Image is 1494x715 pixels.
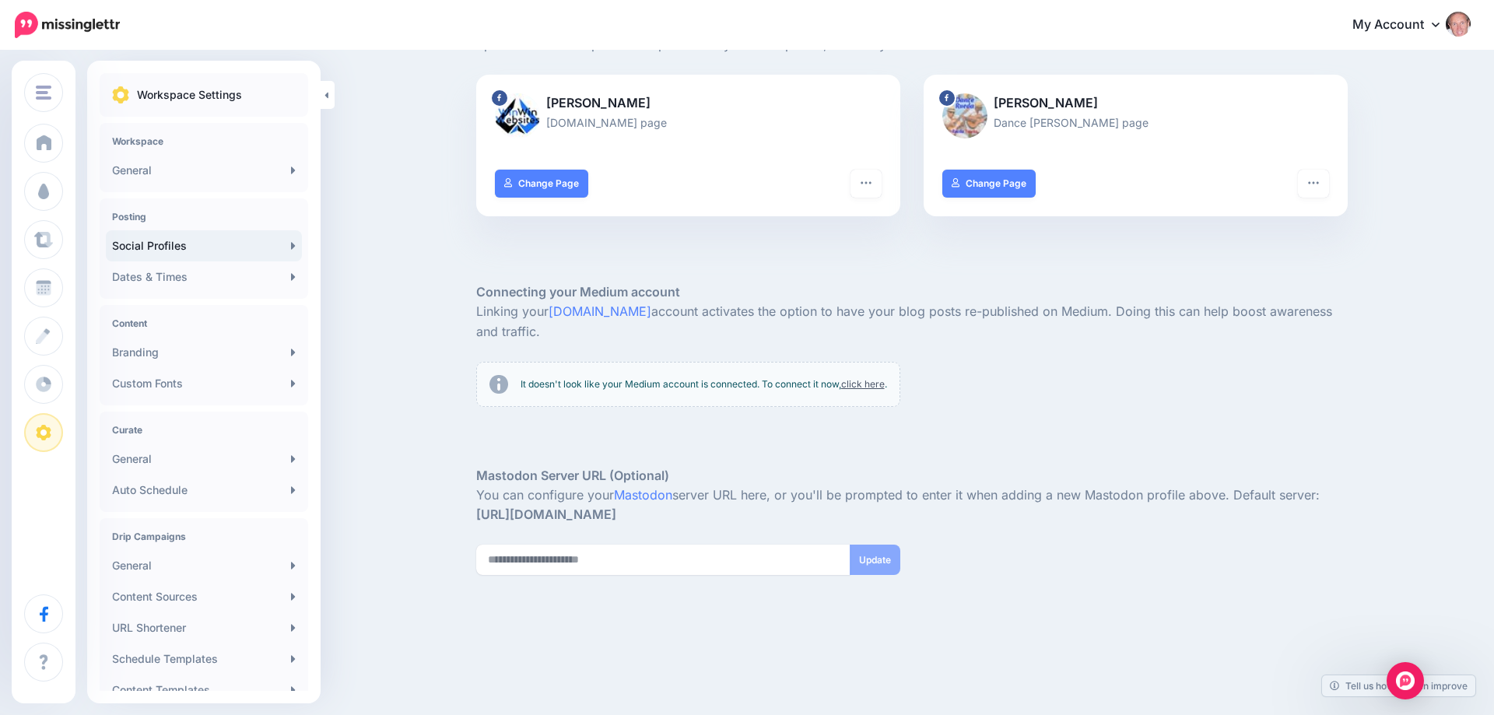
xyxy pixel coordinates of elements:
a: Content Templates [106,675,302,706]
a: General [106,155,302,186]
a: Schedule Templates [106,643,302,675]
a: Change Page [495,170,589,198]
h5: Mastodon Server URL (Optional) [476,466,1348,485]
a: Change Page [942,170,1036,198]
img: info-circle-grey.png [489,375,508,394]
img: settings.png [112,86,129,103]
img: menu.png [36,86,51,100]
a: Auto Schedule [106,475,302,506]
h4: Content [112,317,296,329]
a: Social Profiles [106,230,302,261]
img: 521625509_122100004478953399_7276585241102941684_n-bsa154798.jpg [942,93,987,138]
p: [PERSON_NAME] [495,93,882,114]
strong: [URL][DOMAIN_NAME] [476,506,616,522]
h4: Drip Campaigns [112,531,296,542]
a: Branding [106,337,302,368]
button: Update [850,545,900,575]
h5: Connecting your Medium account [476,282,1348,302]
a: Dates & Times [106,261,302,293]
h4: Curate [112,424,296,436]
a: Content Sources [106,581,302,612]
a: URL Shortener [106,612,302,643]
img: Missinglettr [15,12,120,38]
a: Tell us how we can improve [1322,675,1475,696]
p: Linking your account activates the option to have your blog posts re-published on Medium. Doing t... [476,302,1348,342]
a: Custom Fonts [106,368,302,399]
a: account area [906,37,982,52]
p: [DOMAIN_NAME] page [495,114,882,131]
a: click here [841,378,885,390]
p: Dance [PERSON_NAME] page [942,114,1329,131]
p: [PERSON_NAME] [942,93,1329,114]
img: 21371103_1638014912918067_1527267387850707_n-bsa40357.jpg [495,93,540,138]
h4: Workspace [112,135,296,147]
p: Workspace Settings [137,86,242,104]
a: General [106,550,302,581]
a: Mastodon [614,487,672,503]
a: [DOMAIN_NAME] [549,303,651,319]
h4: Posting [112,211,296,223]
p: It doesn't look like your Medium account is connected. To connect it now, . [521,377,887,392]
div: Open Intercom Messenger [1387,662,1424,699]
a: General [106,443,302,475]
a: My Account [1337,6,1471,44]
p: You can configure your server URL here, or you'll be prompted to enter it when adding a new Masto... [476,485,1348,526]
